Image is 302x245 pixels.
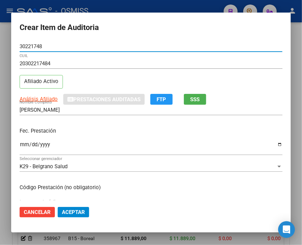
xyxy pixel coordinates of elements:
[20,96,58,102] span: Análisis Afiliado
[20,21,282,34] h2: Crear Item de Auditoria
[63,94,145,105] button: Prestaciones Auditadas
[20,163,67,170] span: K29 - Belgrano Salud
[20,184,282,192] p: Código Prestación (no obligatorio)
[190,96,200,103] span: SSS
[20,75,63,89] p: Afiliado Activo
[24,209,51,215] span: Cancelar
[184,94,206,105] button: SSS
[20,127,282,135] p: Fec. Prestación
[20,207,55,217] button: Cancelar
[58,207,89,217] button: Aceptar
[62,209,85,215] span: Aceptar
[150,94,173,105] button: FTP
[73,96,141,103] span: Prestaciones Auditadas
[278,221,295,238] div: Open Intercom Messenger
[157,96,166,103] span: FTP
